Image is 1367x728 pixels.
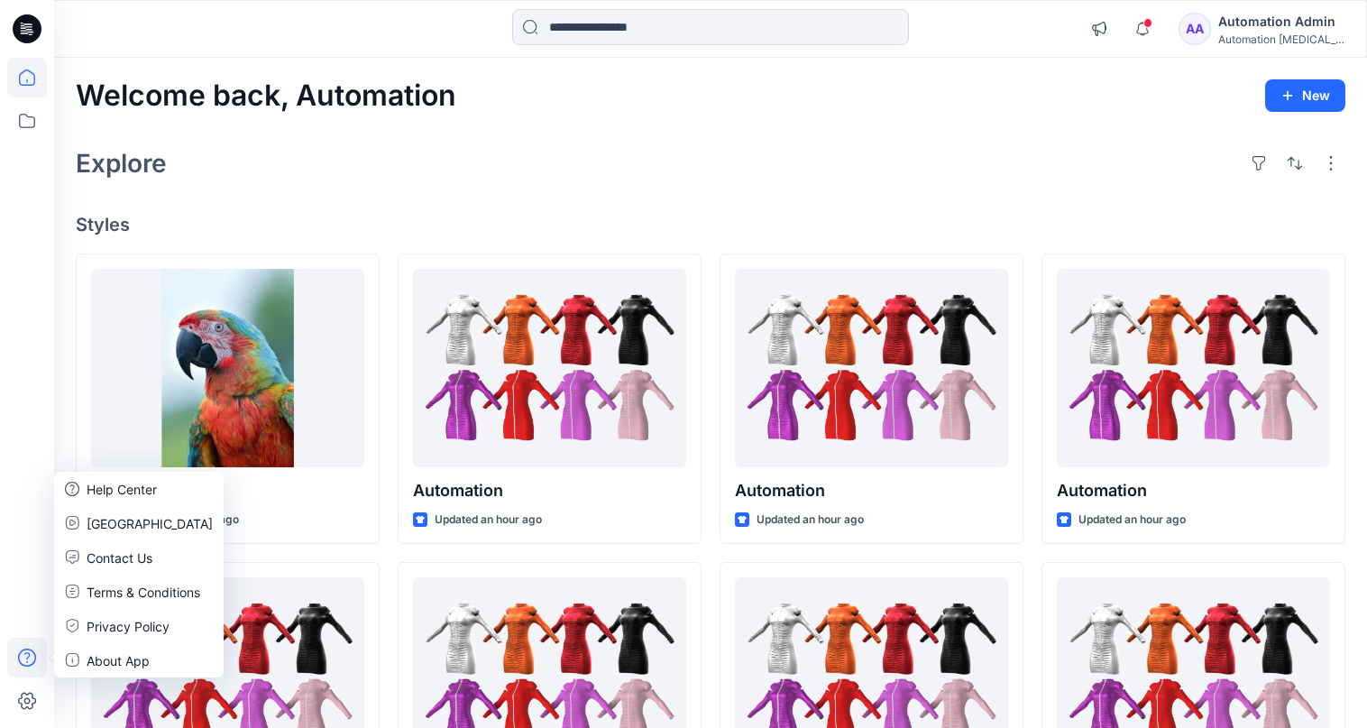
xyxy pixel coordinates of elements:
[435,511,542,530] p: Updated an hour ago
[735,269,1008,467] a: Automation
[1218,11,1344,32] div: Automation Admin
[1057,478,1330,503] p: Automation
[413,478,686,503] p: Automation
[1078,511,1186,530] p: Updated an hour ago
[76,214,1345,235] h4: Styles
[87,514,213,533] p: [GEOGRAPHIC_DATA]
[1218,32,1344,46] div: Automation [MEDICAL_DATA]...
[1179,13,1211,45] div: AA
[87,548,152,567] p: Contact Us
[76,149,167,178] h2: Explore
[413,269,686,467] a: Automation
[1057,269,1330,467] a: Automation
[76,79,456,113] h2: Welcome back, Automation
[87,651,150,670] p: About App
[91,478,364,503] p: K122_Shirt_001
[1265,79,1345,112] button: New
[87,583,200,602] p: Terms & Conditions
[87,480,157,499] p: Help Center
[91,269,364,467] a: K122_Shirt_001
[757,511,864,530] p: Updated an hour ago
[87,617,170,636] p: Privacy Policy
[735,478,1008,503] p: Automation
